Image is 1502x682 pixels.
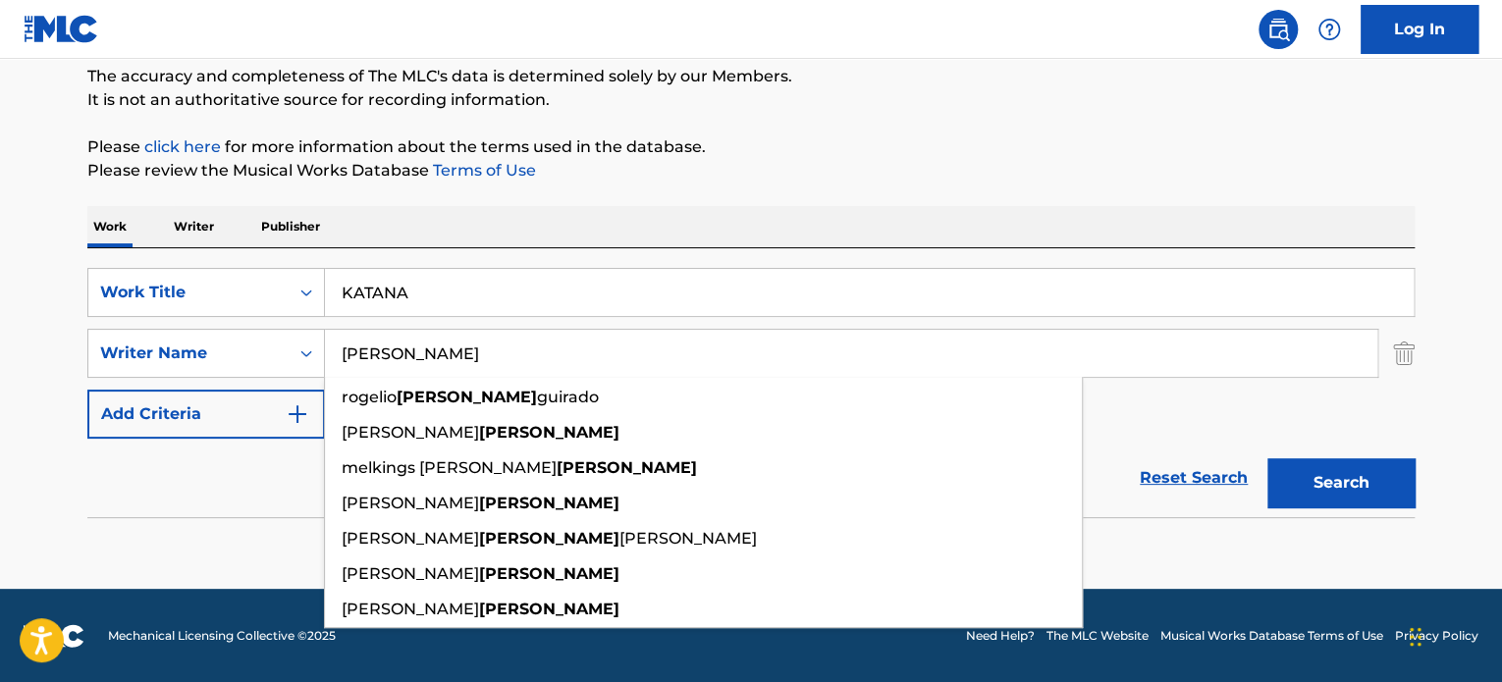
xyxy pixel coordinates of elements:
p: Work [87,206,133,247]
span: guirado [537,388,599,406]
a: The MLC Website [1046,627,1149,645]
span: [PERSON_NAME] [342,529,479,548]
a: Reset Search [1130,456,1258,499]
img: search [1266,18,1290,41]
strong: [PERSON_NAME] [479,423,619,442]
img: help [1317,18,1341,41]
span: [PERSON_NAME] [619,529,757,548]
form: Search Form [87,268,1415,517]
img: 9d2ae6d4665cec9f34b9.svg [286,402,309,426]
p: The accuracy and completeness of The MLC's data is determined solely by our Members. [87,65,1415,88]
span: [PERSON_NAME] [342,494,479,512]
strong: [PERSON_NAME] [479,564,619,583]
span: [PERSON_NAME] [342,600,479,618]
iframe: Chat Widget [1404,588,1502,682]
a: click here [144,137,221,156]
div: Drag [1410,607,1422,666]
div: Writer Name [100,341,277,365]
img: Delete Criterion [1393,329,1415,378]
button: Search [1267,458,1415,507]
img: MLC Logo [24,15,99,43]
p: Publisher [255,206,326,247]
a: Musical Works Database Terms of Use [1160,627,1383,645]
p: Writer [168,206,220,247]
strong: [PERSON_NAME] [479,494,619,512]
strong: [PERSON_NAME] [479,529,619,548]
a: Privacy Policy [1395,627,1478,645]
a: Terms of Use [429,161,536,180]
span: Mechanical Licensing Collective © 2025 [108,627,336,645]
button: Add Criteria [87,390,325,439]
p: It is not an authoritative source for recording information. [87,88,1415,112]
a: Public Search [1259,10,1298,49]
p: Please for more information about the terms used in the database. [87,135,1415,159]
div: Help [1310,10,1349,49]
a: Log In [1361,5,1478,54]
span: melkings [PERSON_NAME] [342,458,557,477]
a: Need Help? [966,627,1035,645]
img: logo [24,624,84,648]
span: [PERSON_NAME] [342,564,479,583]
strong: [PERSON_NAME] [479,600,619,618]
strong: [PERSON_NAME] [557,458,697,477]
span: [PERSON_NAME] [342,423,479,442]
span: rogelio [342,388,397,406]
strong: [PERSON_NAME] [397,388,537,406]
div: Work Title [100,281,277,304]
p: Please review the Musical Works Database [87,159,1415,183]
